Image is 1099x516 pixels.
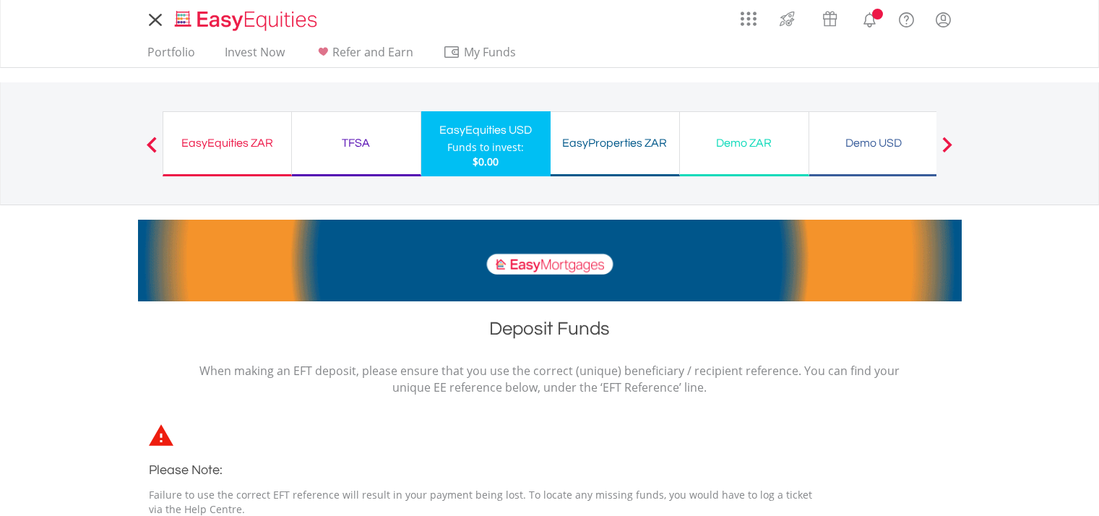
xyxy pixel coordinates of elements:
[689,133,800,153] div: Demo ZAR
[138,220,962,301] img: EasyMortage Promotion Banner
[809,4,851,30] a: Vouchers
[137,144,166,158] button: Previous
[332,44,413,60] span: Refer and Earn
[559,133,671,153] div: EasyProperties ZAR
[149,460,828,481] h3: Please Note:
[219,45,290,67] a: Invest Now
[818,133,929,153] div: Demo USD
[301,133,412,153] div: TFSA
[473,155,499,168] span: $0.00
[199,363,900,396] p: When making an EFT deposit, please ensure that you use the correct (unique) beneficiary / recipie...
[925,4,962,35] a: My Profile
[443,43,538,61] span: My Funds
[309,45,419,67] a: Refer and Earn
[447,140,524,155] div: Funds to invest:
[142,45,201,67] a: Portfolio
[818,7,842,30] img: vouchers-v2.svg
[888,4,925,33] a: FAQ's and Support
[149,424,173,446] img: statements-icon-error-satrix.svg
[741,11,757,27] img: grid-menu-icon.svg
[138,316,962,348] h1: Deposit Funds
[430,120,542,140] div: EasyEquities USD
[775,7,799,30] img: thrive-v2.svg
[933,144,962,158] button: Next
[169,4,323,33] a: Home page
[731,4,766,27] a: AppsGrid
[172,133,283,153] div: EasyEquities ZAR
[172,9,323,33] img: EasyEquities_Logo.png
[851,4,888,33] a: Notifications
